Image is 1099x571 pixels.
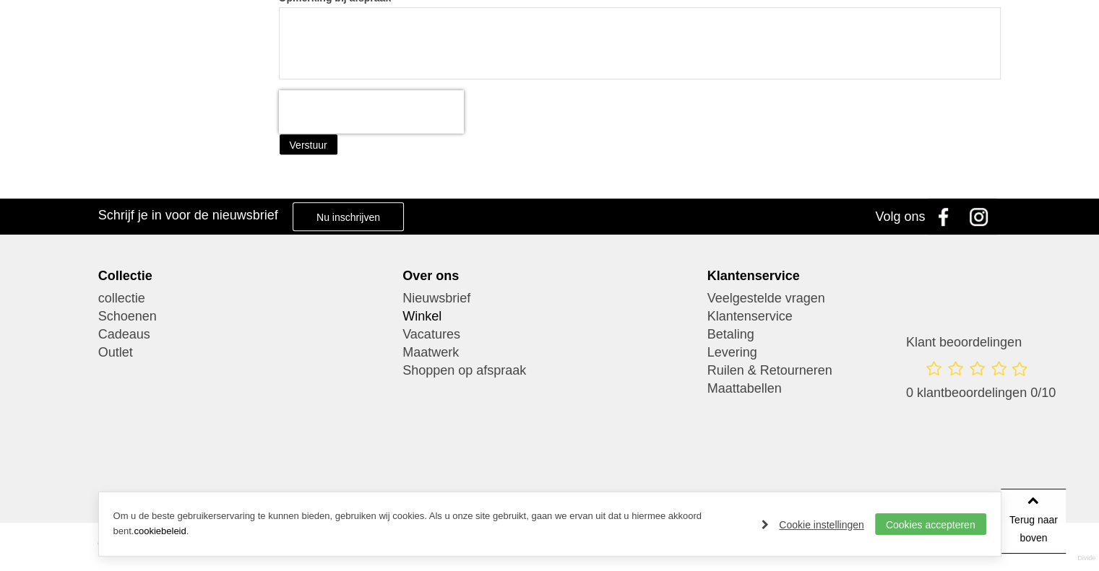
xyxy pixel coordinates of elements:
[293,202,404,231] a: Nu inschrijven
[906,385,1056,400] span: 0 klantbeoordelingen 0/10
[875,199,925,235] div: Volg ons
[98,326,392,344] a: Cadeaus
[707,308,1001,326] a: Klantenservice
[279,134,338,155] button: Verstuur
[98,344,392,362] a: Outlet
[762,514,864,536] a: Cookie instellingen
[707,362,1001,380] a: Ruilen & Retourneren
[965,199,1001,235] a: Instagram
[402,268,697,284] div: Over ons
[402,289,697,308] a: Nieuwsbrief
[1077,549,1095,567] a: Divide
[279,90,464,134] iframe: reCAPTCHA
[98,207,278,223] h3: Schrijf je in voor de nieuwsbrief
[906,334,1056,350] h3: Klant beoordelingen
[928,199,965,235] a: Facebook
[1001,489,1066,554] a: Terug naar boven
[402,308,697,326] a: Winkel
[113,509,748,539] p: Om u de beste gebruikerservaring te kunnen bieden, gebruiken wij cookies. Als u onze site gebruik...
[707,289,1001,308] a: Veelgestelde vragen
[707,380,1001,398] a: Maattabellen
[98,289,392,308] a: collectie
[134,526,186,536] a: cookiebeleid
[98,308,392,326] a: Schoenen
[906,334,1056,416] a: Klant beoordelingen 0 klantbeoordelingen 0/10
[707,268,1001,284] div: Klantenservice
[707,326,1001,344] a: Betaling
[402,326,697,344] a: Vacatures
[98,268,392,284] div: Collectie
[875,513,986,535] a: Cookies accepteren
[402,362,697,380] a: Shoppen op afspraak
[402,344,697,362] a: Maatwerk
[707,344,1001,362] a: Levering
